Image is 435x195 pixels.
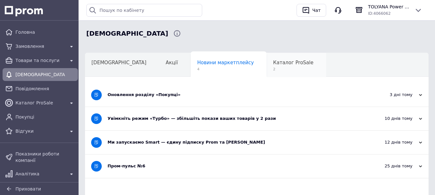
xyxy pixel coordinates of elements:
[91,60,147,66] span: [DEMOGRAPHIC_DATA]
[15,186,41,191] span: Приховати
[15,43,65,49] span: Замовлення
[15,57,65,64] span: Товари та послуги
[297,4,326,17] button: Чат
[15,151,75,164] span: Показники роботи компанії
[358,139,422,145] div: 12 днів тому
[108,163,358,169] div: Пром-пульс №6
[15,171,65,177] span: Аналітика
[166,60,178,66] span: Акції
[368,11,391,16] span: ID: 4066062
[108,139,358,145] div: Ми запускаємо Smart — єдину підписку Prom та [PERSON_NAME]
[368,4,409,10] span: TOLYANA Power Store
[15,128,65,134] span: Відгуки
[15,85,75,92] span: Повідомлення
[358,92,422,98] div: 3 дні тому
[197,60,254,66] span: Новини маркетплейсу
[86,29,168,38] span: Сповіщення
[197,67,254,72] span: 4
[358,163,422,169] div: 25 днів тому
[108,116,358,121] div: Увімкніть режим «Турбо» — збільшіть покази ваших товарів у 2 рази
[15,114,75,120] span: Покупці
[15,71,65,78] span: [DEMOGRAPHIC_DATA]
[273,60,313,66] span: Каталог ProSale
[15,29,75,35] span: Головна
[358,116,422,121] div: 10 днів тому
[15,100,65,106] span: Каталог ProSale
[311,5,322,15] div: Чат
[273,67,313,72] span: 2
[108,92,358,98] div: Оновлення розділу «Покупці»
[86,4,202,17] input: Пошук по кабінету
